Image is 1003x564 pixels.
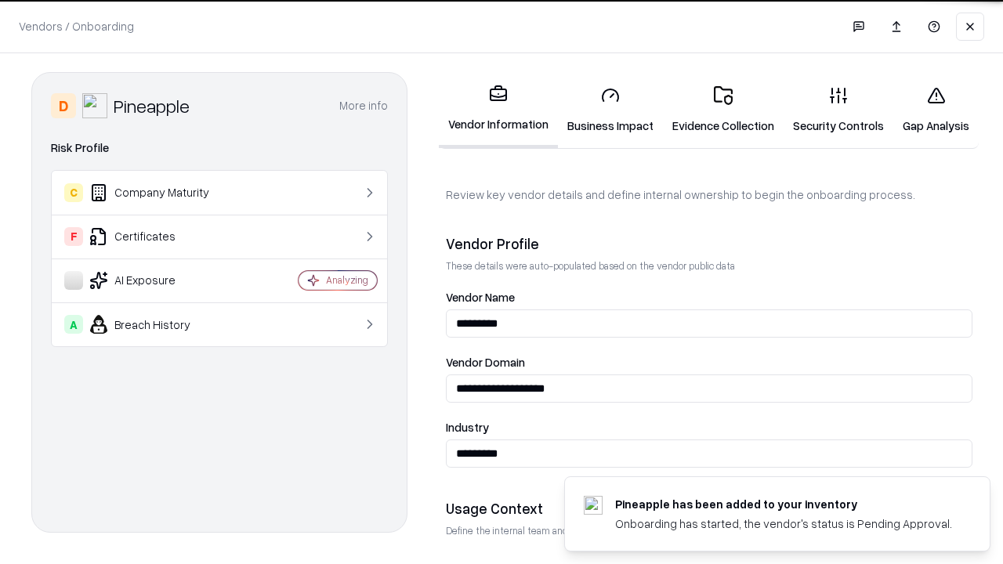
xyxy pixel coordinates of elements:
[439,72,558,148] a: Vendor Information
[51,139,388,157] div: Risk Profile
[446,259,972,273] p: These details were auto-populated based on the vendor public data
[326,273,368,287] div: Analyzing
[64,227,252,246] div: Certificates
[446,524,972,537] p: Define the internal team and reason for using this vendor. This helps assess business relevance a...
[446,421,972,433] label: Industry
[446,499,972,518] div: Usage Context
[51,93,76,118] div: D
[446,186,972,203] p: Review key vendor details and define internal ownership to begin the onboarding process.
[64,183,83,202] div: C
[82,93,107,118] img: Pineapple
[615,496,952,512] div: Pineapple has been added to your inventory
[446,291,972,303] label: Vendor Name
[584,496,603,515] img: pineappleenergy.com
[114,93,190,118] div: Pineapple
[663,74,784,146] a: Evidence Collection
[64,315,83,334] div: A
[64,271,252,290] div: AI Exposure
[64,183,252,202] div: Company Maturity
[893,74,979,146] a: Gap Analysis
[19,18,134,34] p: Vendors / Onboarding
[64,315,252,334] div: Breach History
[446,356,972,368] label: Vendor Domain
[339,92,388,120] button: More info
[784,74,893,146] a: Security Controls
[615,515,952,532] div: Onboarding has started, the vendor's status is Pending Approval.
[446,234,972,253] div: Vendor Profile
[64,227,83,246] div: F
[558,74,663,146] a: Business Impact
